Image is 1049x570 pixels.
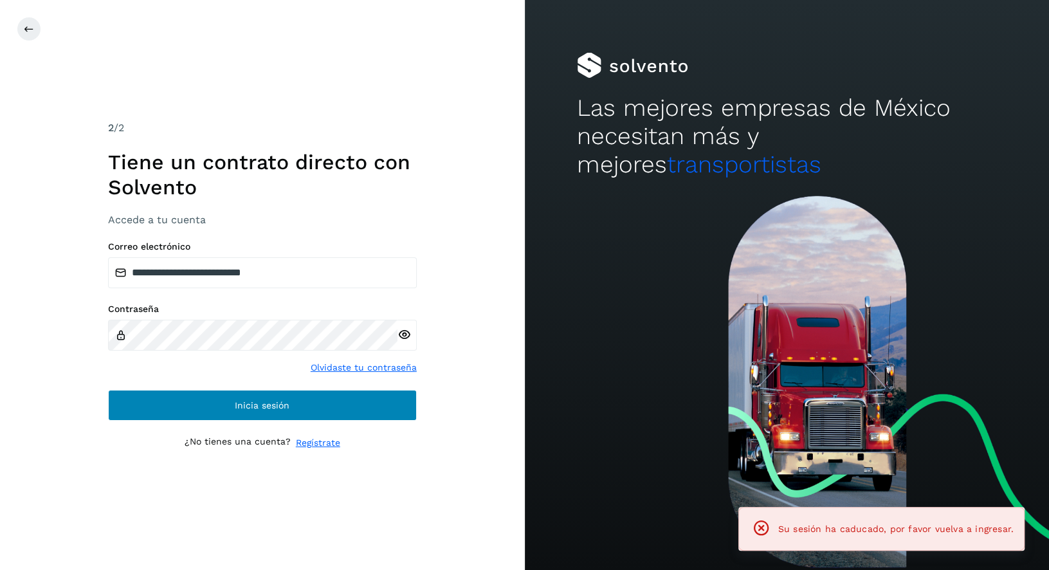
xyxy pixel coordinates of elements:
[235,401,289,410] span: Inicia sesión
[108,122,114,134] span: 2
[108,150,417,199] h1: Tiene un contrato directo con Solvento
[667,151,821,178] span: transportistas
[108,304,417,315] label: Contraseña
[108,214,417,226] h3: Accede a tu cuenta
[577,94,996,179] h2: Las mejores empresas de México necesitan más y mejores
[311,361,417,374] a: Olvidaste tu contraseña
[108,120,417,136] div: /2
[296,436,340,450] a: Regístrate
[185,436,291,450] p: ¿No tienes una cuenta?
[778,524,1014,534] span: Su sesión ha caducado, por favor vuelva a ingresar.
[108,241,417,252] label: Correo electrónico
[108,390,417,421] button: Inicia sesión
